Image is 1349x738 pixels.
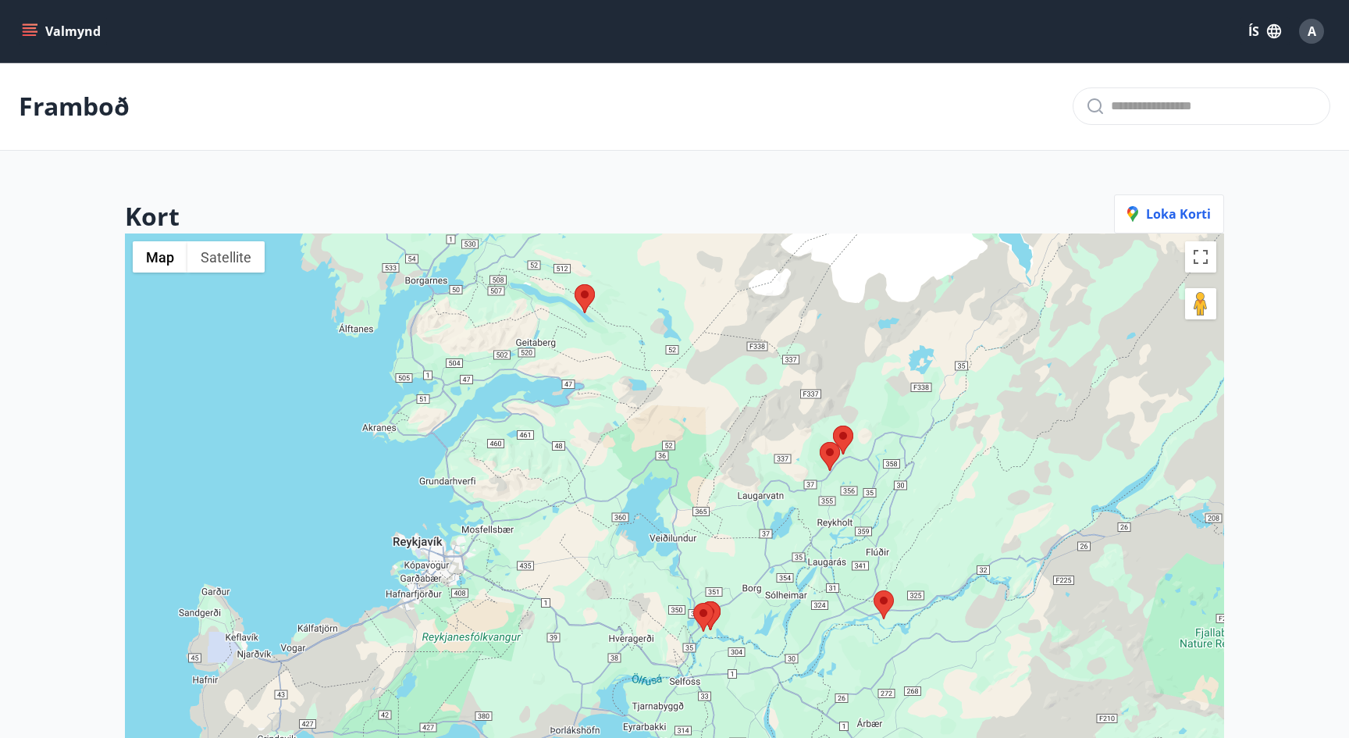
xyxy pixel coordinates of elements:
p: Framboð [19,89,130,123]
button: Show satellite imagery [187,241,265,273]
h2: Kort [125,199,180,234]
button: Show street map [133,241,187,273]
button: ÍS [1240,17,1290,45]
span: Loka korti [1127,205,1211,223]
button: Loka korti [1114,194,1224,234]
button: menu [19,17,107,45]
button: Drag Pegman onto the map to open Street View [1185,288,1216,319]
span: A [1308,23,1316,40]
button: Toggle fullscreen view [1185,241,1216,273]
button: A [1293,12,1330,50]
